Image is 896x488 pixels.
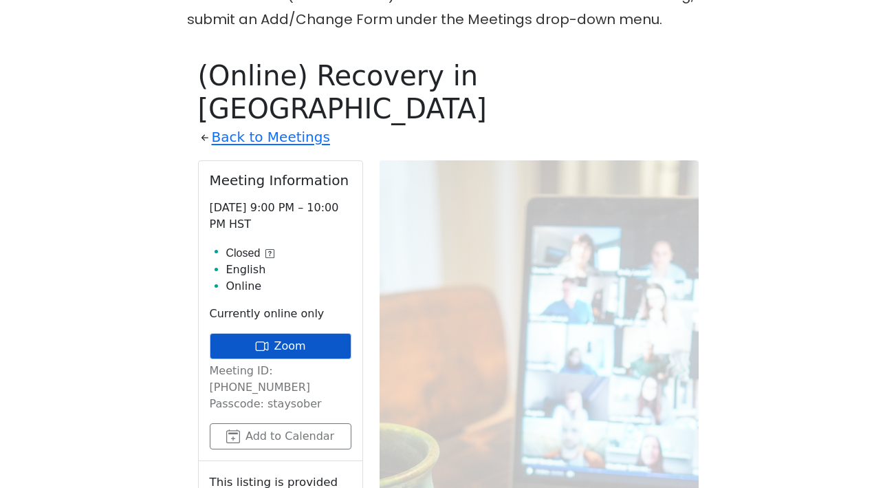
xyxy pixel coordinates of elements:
h2: Meeting Information [210,172,351,189]
h1: (Online) Recovery in [GEOGRAPHIC_DATA] [198,59,699,125]
a: Zoom [210,333,351,359]
button: Add to Calendar [210,423,351,449]
p: Meeting ID: [PHONE_NUMBER] Passcode: staysober [210,363,351,412]
li: English [226,262,351,278]
p: [DATE] 9:00 PM – 10:00 PM HST [210,200,351,233]
button: Closed [226,245,275,262]
li: Online [226,278,351,295]
a: Back to Meetings [212,125,330,149]
p: Currently online only [210,306,351,322]
span: Closed [226,245,261,262]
